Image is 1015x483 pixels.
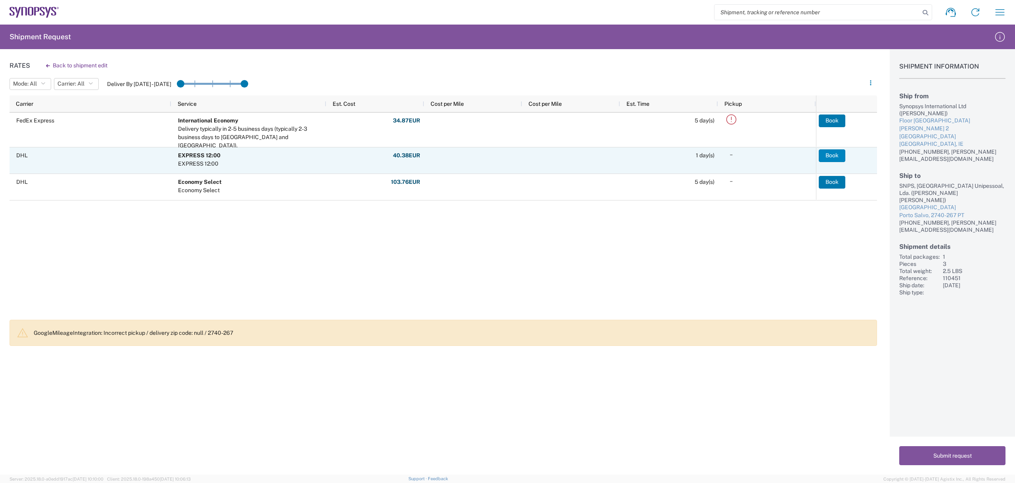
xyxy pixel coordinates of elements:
[16,117,54,124] span: FedEx Express
[943,275,1005,282] div: 110451
[408,476,428,481] a: Support
[10,477,103,481] span: Server: 2025.18.0-a0edd1917ac
[10,78,51,90] button: Mode: All
[333,101,355,107] span: Est. Cost
[899,117,1005,148] a: Floor [GEOGRAPHIC_DATA][PERSON_NAME] 2 [GEOGRAPHIC_DATA][GEOGRAPHIC_DATA], IE
[16,101,33,107] span: Carrier
[16,152,28,158] span: DHL
[899,275,940,282] div: Reference:
[428,476,448,481] a: Feedback
[529,101,562,107] span: Cost per Mile
[943,253,1005,260] div: 1
[16,179,28,185] span: DHL
[899,117,1005,140] div: Floor [GEOGRAPHIC_DATA][PERSON_NAME] 2 [GEOGRAPHIC_DATA]
[160,477,191,481] span: [DATE] 10:06:13
[899,260,940,267] div: Pieces
[899,446,1005,465] button: Submit request
[393,115,421,127] button: 34.87EUR
[178,160,220,168] div: EXPRESS 12:00
[54,78,99,90] button: Carrier: All
[10,62,30,69] h1: Rates
[899,63,1005,79] h1: Shipment Information
[695,117,714,124] span: 5 day(s)
[899,253,940,260] div: Total packages:
[899,212,1005,220] div: Porto Salvo, 2740-267 PT
[107,477,191,481] span: Client: 2025.18.0-198a450
[34,329,870,336] p: GoogleMileageIntegration: Incorrect pickup / delivery zip code: null / 2740-267
[724,101,742,107] span: Pickup
[107,80,171,88] label: Deliver By [DATE] - [DATE]
[178,186,222,195] div: Economy Select
[819,149,845,162] button: Book
[899,148,1005,162] div: [PHONE_NUMBER], [PERSON_NAME][EMAIL_ADDRESS][DOMAIN_NAME]
[899,92,1005,100] h2: Ship from
[431,101,464,107] span: Cost per Mile
[943,267,1005,275] div: 2.5 LBS
[696,152,714,158] span: 1 day(s)
[13,80,37,88] span: Mode: All
[10,32,71,42] h2: Shipment Request
[883,475,1005,483] span: Copyright © [DATE]-[DATE] Agistix Inc., All Rights Reserved
[393,117,420,124] strong: 34.87 EUR
[178,117,238,124] b: International Economy
[899,140,1005,148] div: [GEOGRAPHIC_DATA], IE
[178,101,197,107] span: Service
[695,179,714,185] span: 5 day(s)
[57,80,84,88] span: Carrier: All
[899,282,940,289] div: Ship date:
[819,176,845,189] button: Book
[899,289,940,296] div: Ship type:
[73,477,103,481] span: [DATE] 10:10:00
[899,267,940,275] div: Total weight:
[391,176,421,189] button: 103.76EUR
[40,59,114,73] button: Back to shipment edit
[899,204,1005,212] div: [GEOGRAPHIC_DATA]
[393,152,420,159] strong: 40.38 EUR
[393,149,421,162] button: 40.38EUR
[819,115,845,127] button: Book
[899,219,1005,233] div: [PHONE_NUMBER], [PERSON_NAME][EMAIL_ADDRESS][DOMAIN_NAME]
[943,260,1005,267] div: 3
[899,243,1005,250] h2: Shipment details
[899,103,1005,117] div: Synopsys International Ltd ([PERSON_NAME])
[391,178,420,186] strong: 103.76 EUR
[626,101,649,107] span: Est. Time
[899,182,1005,204] div: SNPS, [GEOGRAPHIC_DATA] Unipessoal, Lda. ([PERSON_NAME] [PERSON_NAME])
[178,125,323,150] div: Delivery typically in 2-5 business days (typically 2-3 business days to Canada and Mexico).
[899,172,1005,179] h2: Ship to
[178,179,222,185] b: Economy Select
[178,152,220,158] b: EXPRESS 12:00
[714,5,920,20] input: Shipment, tracking or reference number
[943,282,1005,289] div: [DATE]
[899,204,1005,219] a: [GEOGRAPHIC_DATA]Porto Salvo, 2740-267 PT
